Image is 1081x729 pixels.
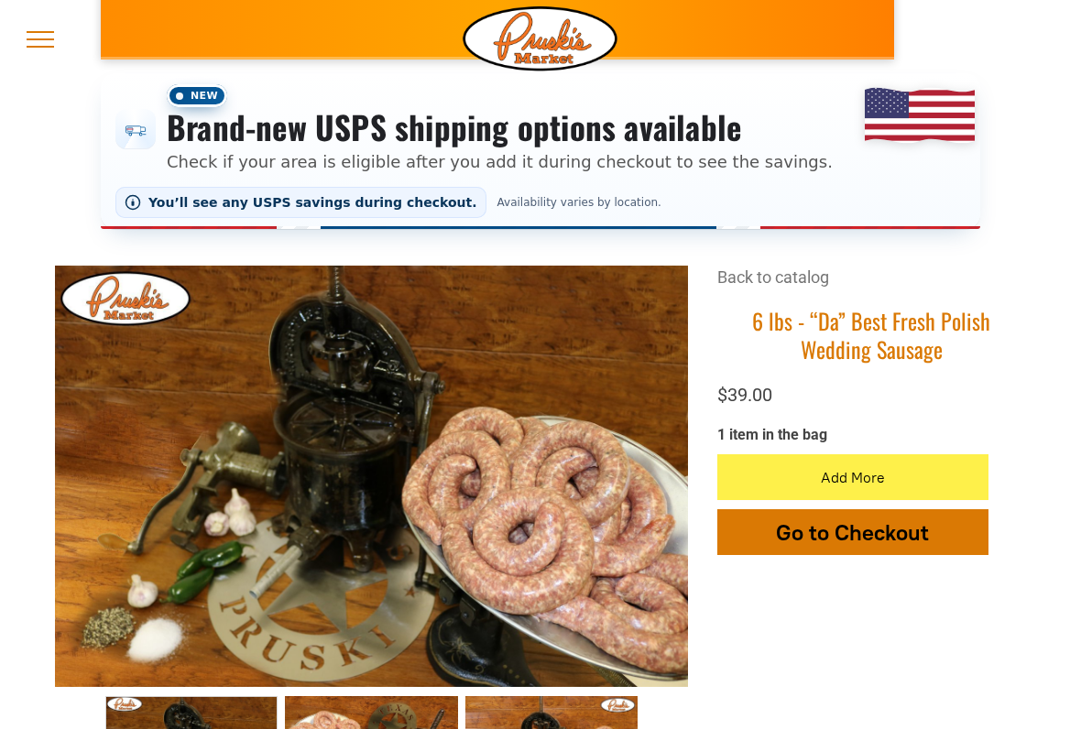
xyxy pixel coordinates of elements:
span: 1 item in the bag [717,426,827,443]
div: Shipping options announcement [101,73,980,229]
button: Go to Checkout [717,509,988,555]
span: Add More [821,469,885,486]
span: Go to Checkout [776,519,929,546]
a: Back to catalog [717,267,829,287]
p: Check if your area is eligible after you add it during checkout to see the savings. [167,149,833,174]
h3: Brand-new USPS shipping options available [167,107,833,147]
h1: 6 lbs - “Da” Best Fresh Polish Wedding Sausage [717,307,1026,364]
span: New [167,84,227,107]
div: Breadcrumbs [717,266,1026,307]
button: menu [16,16,64,63]
span: You’ll see any USPS savings during checkout. [148,195,477,210]
img: 6 lbs - “Da” Best Fresh Polish Wedding Sausage [55,266,688,687]
span: $39.00 [717,384,772,406]
button: Add More [717,454,988,500]
span: Availability varies by location. [494,196,665,209]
